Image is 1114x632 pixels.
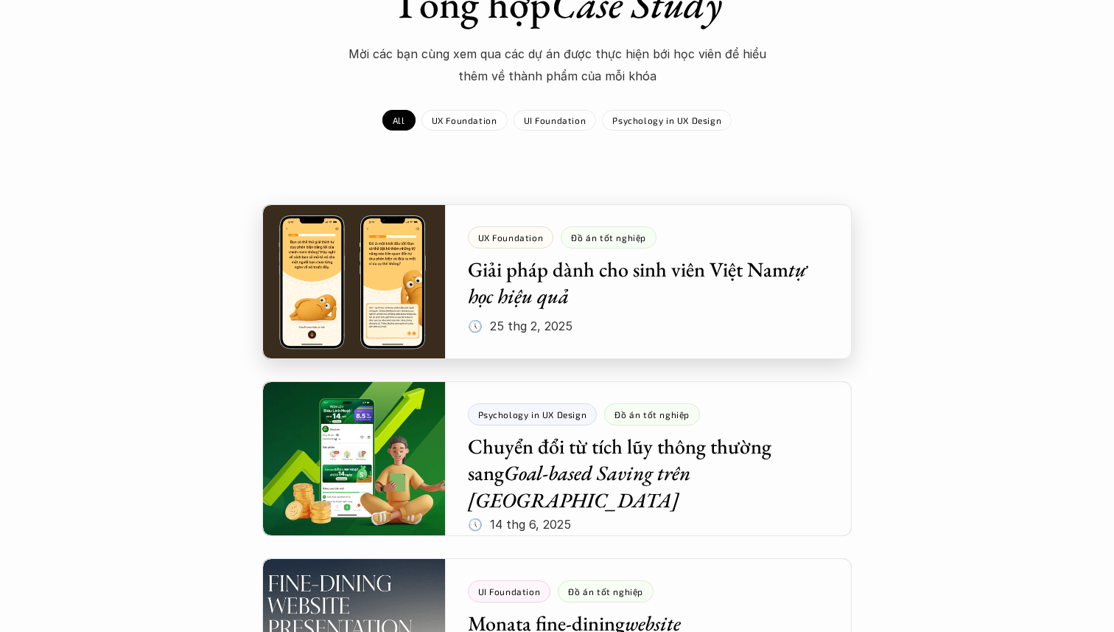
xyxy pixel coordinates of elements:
a: Chuyển đổi từ tích lũy thông thường sangGoal-based Saving trên [GEOGRAPHIC_DATA]🕔 14 thg 6, 2025 [262,381,852,536]
p: Mời các bạn cùng xem qua các dự án được thực hiện bới học viên để hiểu thêm về thành phẩm của mỗi... [336,43,778,88]
p: UI Foundation [524,115,586,125]
a: Giải pháp dành cho sinh viên Việt Namtự học hiệu quả🕔 25 thg 2, 2025 [262,204,852,359]
p: All [393,115,405,125]
p: UX Foundation [432,115,497,125]
p: Psychology in UX Design [612,115,721,125]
